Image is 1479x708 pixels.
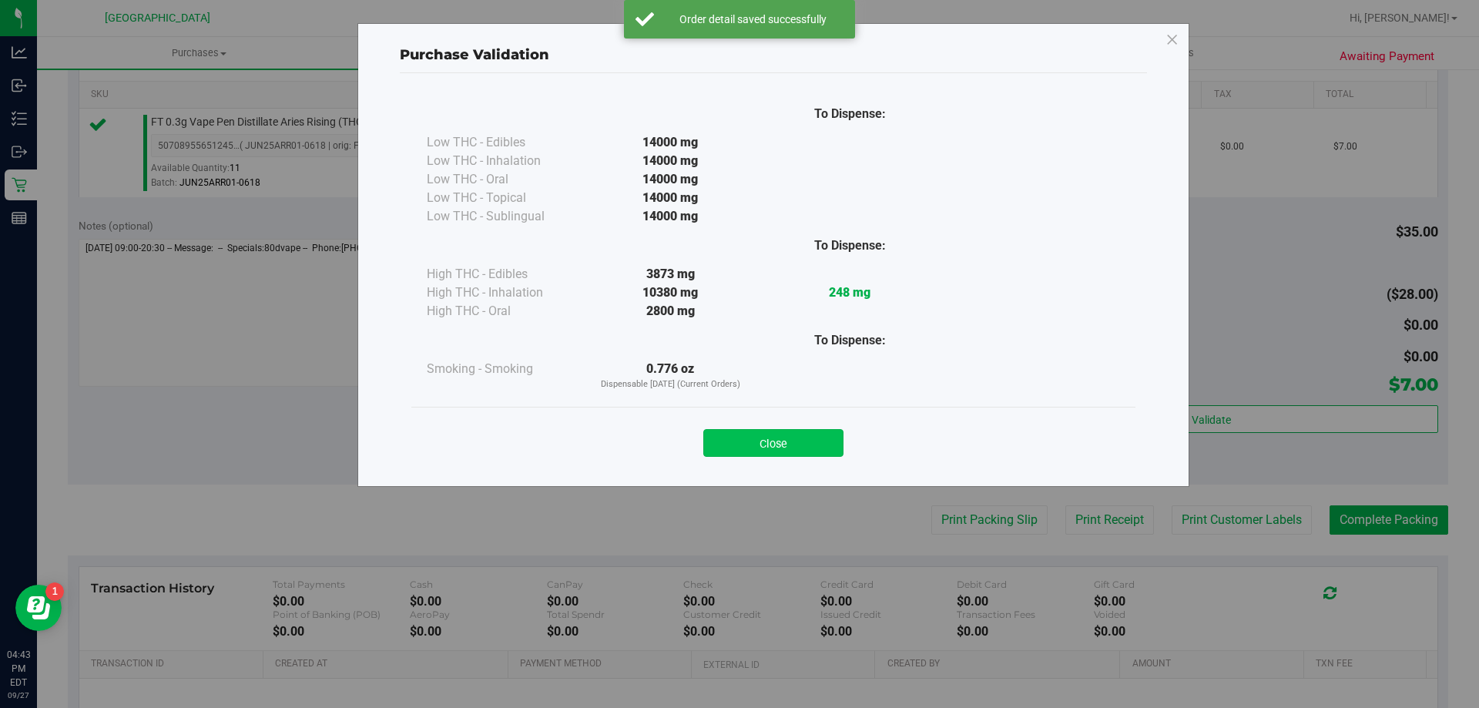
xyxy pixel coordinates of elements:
[581,133,760,152] div: 14000 mg
[581,152,760,170] div: 14000 mg
[581,189,760,207] div: 14000 mg
[760,237,940,255] div: To Dispense:
[427,152,581,170] div: Low THC - Inhalation
[581,360,760,391] div: 0.776 oz
[760,105,940,123] div: To Dispense:
[15,585,62,631] iframe: Resource center
[427,265,581,284] div: High THC - Edibles
[581,378,760,391] p: Dispensable [DATE] (Current Orders)
[427,170,581,189] div: Low THC - Oral
[427,133,581,152] div: Low THC - Edibles
[427,360,581,378] div: Smoking - Smoking
[427,302,581,320] div: High THC - Oral
[703,429,843,457] button: Close
[400,46,549,63] span: Purchase Validation
[581,207,760,226] div: 14000 mg
[427,207,581,226] div: Low THC - Sublingual
[829,285,870,300] strong: 248 mg
[662,12,843,27] div: Order detail saved successfully
[581,302,760,320] div: 2800 mg
[45,582,64,601] iframe: Resource center unread badge
[427,189,581,207] div: Low THC - Topical
[427,284,581,302] div: High THC - Inhalation
[581,284,760,302] div: 10380 mg
[760,331,940,350] div: To Dispense:
[581,265,760,284] div: 3873 mg
[581,170,760,189] div: 14000 mg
